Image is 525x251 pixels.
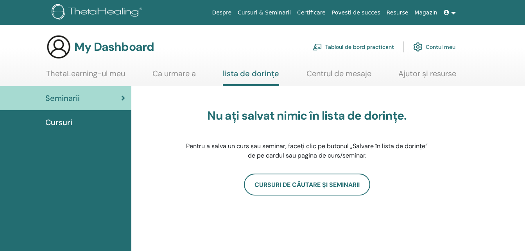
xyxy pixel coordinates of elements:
a: Magazin [411,5,440,20]
a: ThetaLearning-ul meu [46,69,125,84]
a: Certificare [294,5,329,20]
img: generic-user-icon.jpg [46,34,71,59]
a: Cursuri de căutare și seminarii [244,174,370,195]
span: Cursuri [45,117,72,128]
h3: My Dashboard [74,40,154,54]
a: Resurse [383,5,412,20]
a: Ca urmare a [152,69,196,84]
img: chalkboard-teacher.svg [313,43,322,50]
a: Cursuri & Seminarii [235,5,294,20]
img: cog.svg [413,40,423,54]
a: Despre [209,5,235,20]
p: Pentru a salva un curs sau seminar, faceți clic pe butonul „Salvare în lista de dorințe” de pe ca... [184,142,430,160]
h3: Nu ați salvat nimic în lista de dorințe. [184,109,430,123]
a: Povesti de succes [329,5,383,20]
a: Ajutor și resurse [398,69,456,84]
span: Seminarii [45,92,80,104]
a: Tabloul de bord practicant [313,38,394,56]
img: logo.png [52,4,145,22]
a: Contul meu [413,38,455,56]
a: lista de dorințe [223,69,279,86]
a: Centrul de mesaje [306,69,371,84]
